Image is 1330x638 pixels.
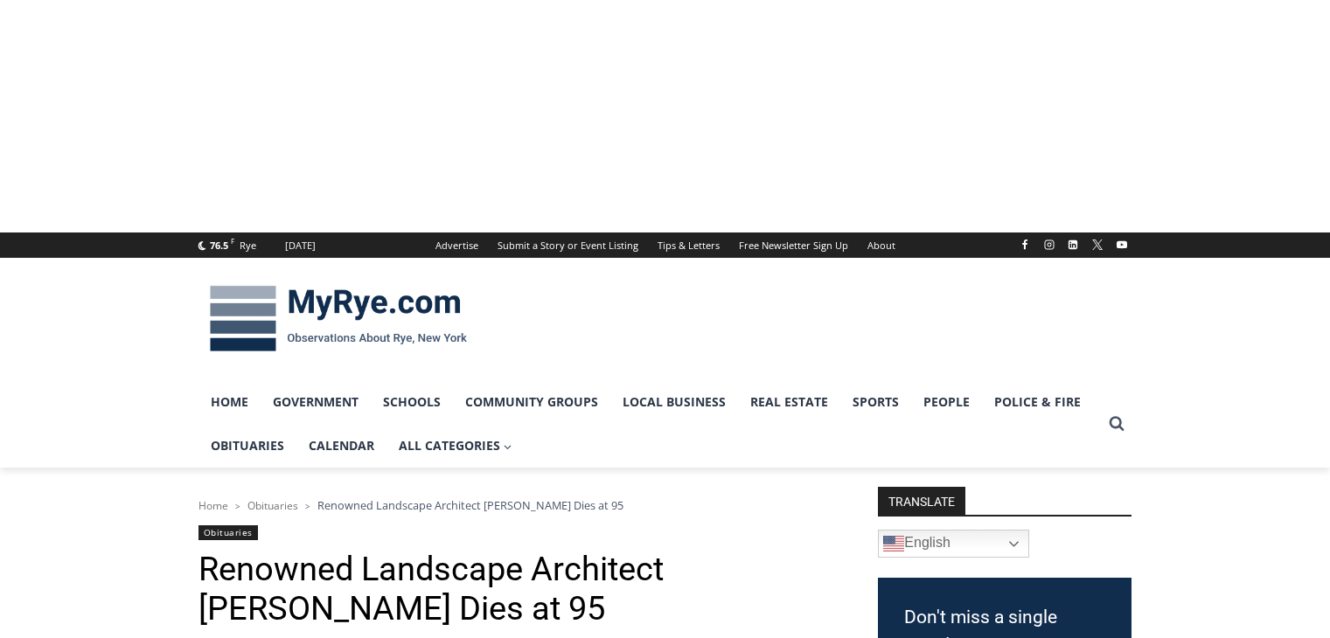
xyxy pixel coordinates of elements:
[878,530,1029,558] a: English
[235,500,240,512] span: >
[198,498,228,513] a: Home
[858,232,905,258] a: About
[982,380,1093,424] a: Police & Fire
[426,232,488,258] a: Advertise
[883,533,904,554] img: en
[198,525,258,540] a: Obituaries
[453,380,610,424] a: Community Groups
[198,424,296,468] a: Obituaries
[648,232,729,258] a: Tips & Letters
[261,380,371,424] a: Government
[1111,234,1132,255] a: YouTube
[1062,234,1083,255] a: Linkedin
[210,239,228,252] span: 76.5
[198,380,1101,468] nav: Primary Navigation
[610,380,738,424] a: Local Business
[198,380,261,424] a: Home
[729,232,858,258] a: Free Newsletter Sign Up
[285,238,316,253] div: [DATE]
[305,500,310,512] span: >
[198,274,478,364] img: MyRye.com
[1039,234,1060,255] a: Instagram
[1014,234,1035,255] a: Facebook
[738,380,840,424] a: Real Estate
[317,497,623,513] span: Renowned Landscape Architect [PERSON_NAME] Dies at 95
[911,380,982,424] a: People
[240,238,256,253] div: Rye
[488,232,648,258] a: Submit a Story or Event Listing
[198,496,832,514] nav: Breadcrumbs
[386,424,525,468] a: All Categories
[399,436,512,455] span: All Categories
[371,380,453,424] a: Schools
[1101,408,1132,440] button: View Search Form
[247,498,298,513] a: Obituaries
[296,424,386,468] a: Calendar
[878,487,965,515] strong: TRANSLATE
[198,550,832,629] h1: Renowned Landscape Architect [PERSON_NAME] Dies at 95
[840,380,911,424] a: Sports
[426,232,905,258] nav: Secondary Navigation
[1087,234,1108,255] a: X
[231,236,234,246] span: F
